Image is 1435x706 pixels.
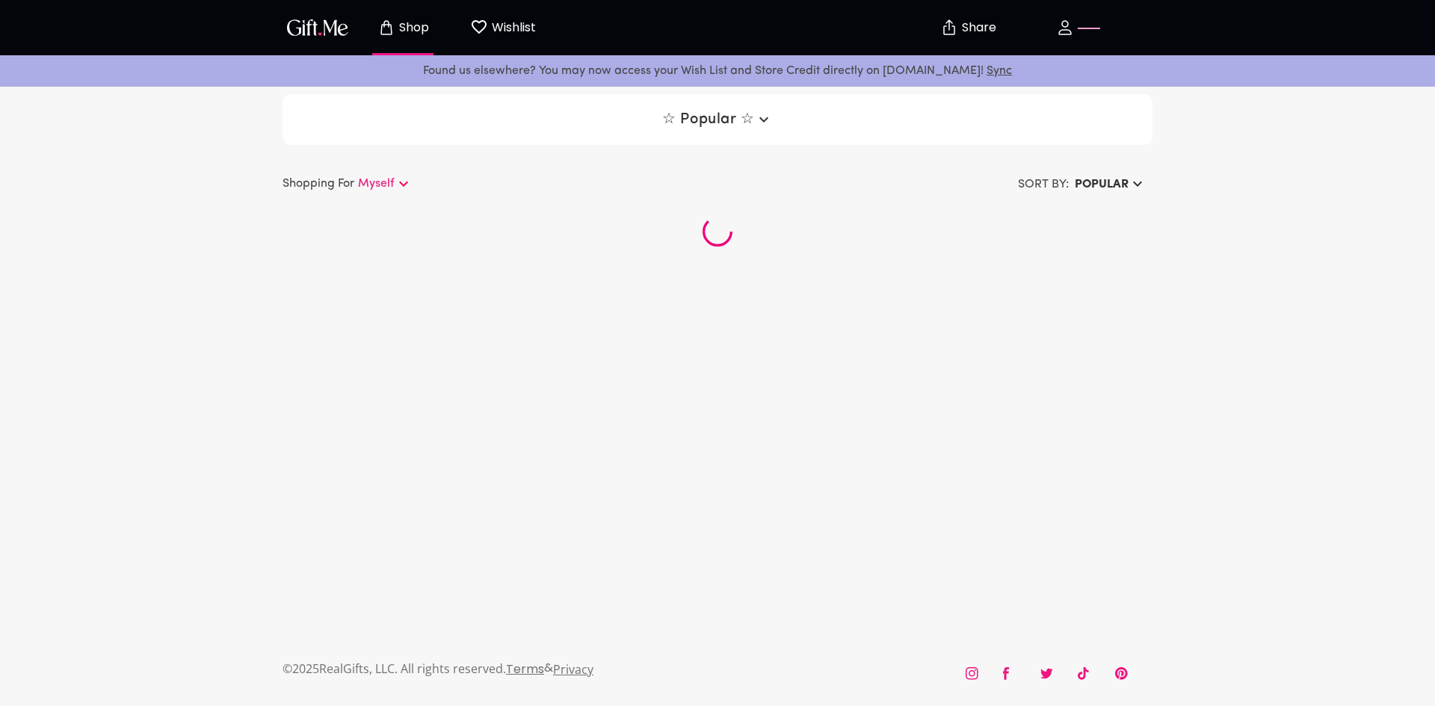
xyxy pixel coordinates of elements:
[12,61,1423,81] p: Found us elsewhere? You may now access your Wish List and Store Credit directly on [DOMAIN_NAME]!
[462,4,544,52] button: Wishlist page
[358,175,395,193] p: Myself
[1075,176,1129,193] h6: Popular
[506,660,544,678] a: Terms
[283,175,354,193] p: Shopping For
[1069,171,1152,198] button: Popular
[283,19,353,37] button: GiftMe Logo
[362,4,444,52] button: Store page
[940,19,958,37] img: secure
[942,1,994,54] button: Share
[283,659,506,678] p: © 2025 RealGifts, LLC. All rights reserved.
[284,16,351,38] img: GiftMe Logo
[553,661,593,678] a: Privacy
[488,18,536,37] p: Wishlist
[987,65,1012,77] a: Sync
[662,111,772,128] span: ☆ Popular ☆
[544,660,553,691] p: &
[656,106,778,133] button: ☆ Popular ☆
[958,22,996,34] p: Share
[395,22,429,34] p: Shop
[1018,176,1069,193] h6: SORT BY:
